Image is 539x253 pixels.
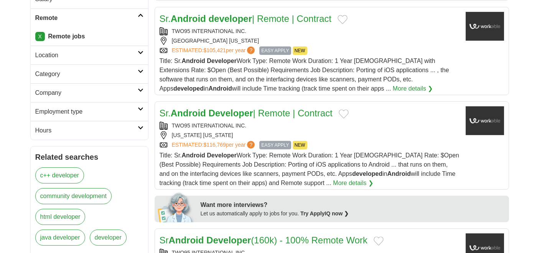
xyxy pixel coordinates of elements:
strong: Developer [209,108,253,118]
span: NEW [293,46,307,55]
a: ESTIMATED:$105,421per year? [172,46,257,55]
strong: developer [209,13,252,24]
button: Add to favorite jobs [338,15,348,24]
strong: Remote jobs [48,33,85,40]
strong: developed [352,170,382,177]
h2: Related searches [35,151,143,163]
div: [GEOGRAPHIC_DATA] [US_STATE] [160,37,460,45]
img: Company logo [466,106,504,135]
a: java developer [35,230,85,246]
a: X [35,32,45,41]
strong: Developer [207,58,236,64]
a: Employment type [31,102,148,121]
a: community development [35,188,112,204]
img: Company logo [466,12,504,41]
strong: Android [171,13,206,24]
a: Company [31,83,148,102]
span: $116,769 [203,142,226,148]
a: Hours [31,121,148,140]
span: $105,421 [203,47,226,53]
a: Category [31,64,148,83]
h2: Remote [35,13,138,23]
a: c++ developer [35,167,84,184]
span: EASY APPLY [259,141,291,149]
a: Sr.Android developer| Remote | Contract [160,13,332,24]
a: developer [90,230,127,246]
strong: Android [171,108,206,118]
a: Sr.Android Developer| Remote | Contract [160,108,333,118]
a: Remote [31,8,148,27]
strong: Android [182,58,205,64]
strong: Android [169,235,204,245]
span: NEW [293,141,307,149]
a: ESTIMATED:$116,769per year? [172,141,257,149]
a: More details ❯ [393,84,433,93]
a: More details ❯ [333,179,373,188]
div: Want more interviews? [201,200,504,210]
span: Title: Sr. Work Type: Remote Work Duration: 1 Year [DEMOGRAPHIC_DATA] with Extensions Rate: $Open... [160,58,449,92]
strong: Developer [206,235,251,245]
a: Try ApplyIQ now ❯ [300,210,349,217]
strong: Developer [207,152,236,159]
span: ? [247,141,255,149]
div: TWO95 INTERNATIONAL INC. [160,27,460,35]
h2: Hours [35,126,138,135]
div: TWO95 INTERNATIONAL INC. [160,122,460,130]
strong: Android [387,170,411,177]
span: ? [247,46,255,54]
span: Title: Sr. Work Type: Remote Work Duration: 1 Year [DEMOGRAPHIC_DATA] Rate: $Open (Best Possible)... [160,152,459,186]
a: html developer [35,209,86,225]
h2: Category [35,69,138,79]
div: [US_STATE] [US_STATE] [160,131,460,139]
button: Add to favorite jobs [339,109,349,119]
strong: developed [173,85,204,92]
span: EASY APPLY [259,46,291,55]
h2: Employment type [35,107,138,116]
strong: Android [182,152,205,159]
img: apply-iq-scientist.png [158,192,195,222]
a: SrAndroid Developer(160k) - 100% Remote Work [160,235,368,245]
div: Let us automatically apply to jobs for you. [201,210,504,218]
button: Add to favorite jobs [374,236,384,246]
h2: Location [35,51,138,60]
strong: Android [209,85,232,92]
h2: Company [35,88,138,98]
a: Location [31,46,148,64]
